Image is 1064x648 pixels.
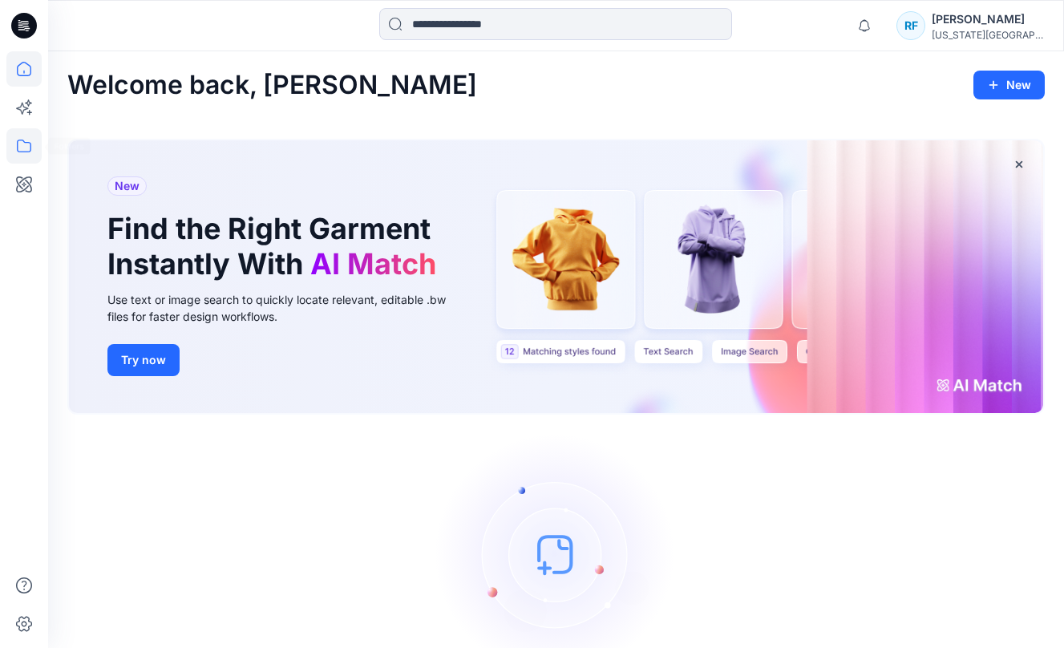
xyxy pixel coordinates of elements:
button: New [973,71,1045,99]
span: New [115,176,140,196]
h1: Find the Right Garment Instantly With [107,212,444,281]
h2: Welcome back, [PERSON_NAME] [67,71,477,100]
button: Try now [107,344,180,376]
div: [US_STATE][GEOGRAPHIC_DATA]... [932,29,1044,41]
div: RF [896,11,925,40]
div: Use text or image search to quickly locate relevant, editable .bw files for faster design workflows. [107,291,468,325]
div: [PERSON_NAME] [932,10,1044,29]
span: AI Match [310,246,436,281]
